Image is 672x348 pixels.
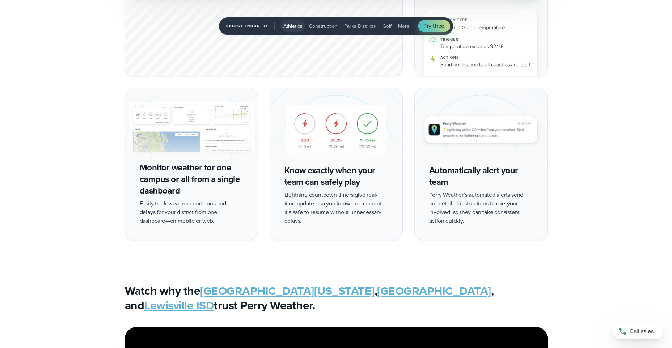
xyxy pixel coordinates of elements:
span: Try free [424,22,444,30]
button: Parks Districts [341,20,379,32]
span: More [398,22,410,30]
button: Athletics [280,20,305,32]
span: it [431,22,435,30]
a: [GEOGRAPHIC_DATA][US_STATE] [200,282,375,300]
span: Call sales [630,327,654,336]
h3: Watch why the , , and trust Perry Weather. [125,284,548,313]
span: Construction [309,22,338,30]
a: Call sales [613,323,663,339]
button: Construction [306,20,341,32]
span: Select Industry [226,22,275,30]
span: Athletics [283,22,303,30]
button: Golf [380,20,394,32]
a: Lewisville ISD [144,297,214,314]
button: More [395,20,413,32]
a: [GEOGRAPHIC_DATA] [377,282,491,300]
span: Parks Districts [344,22,376,30]
a: Tryitfree [418,20,450,32]
span: Golf [383,22,392,30]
